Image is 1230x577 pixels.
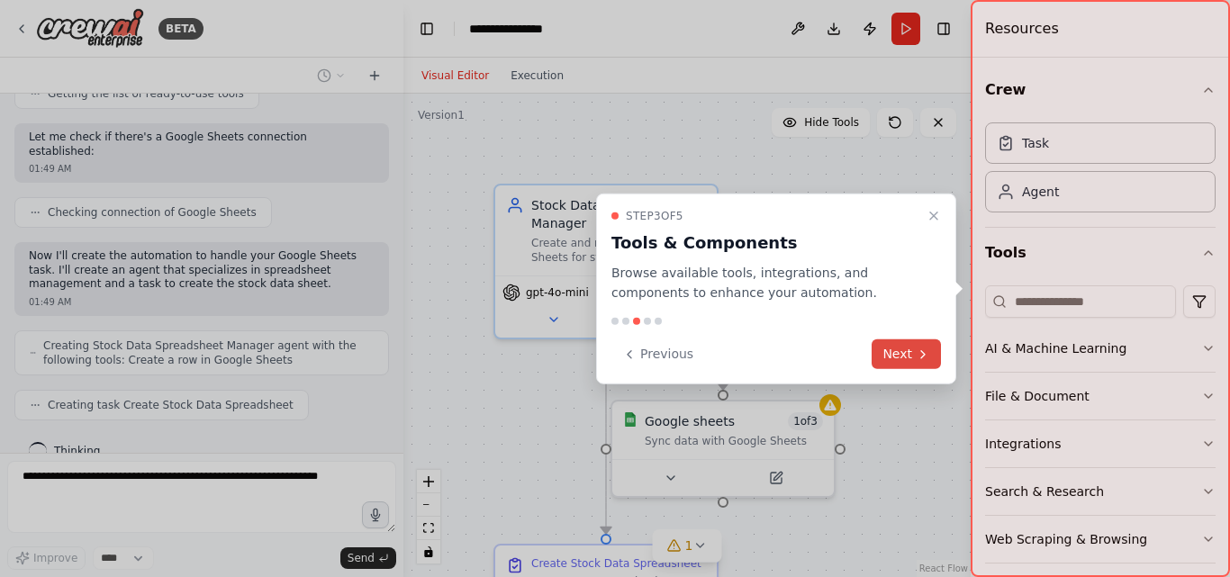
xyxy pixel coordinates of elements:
[611,230,919,255] h3: Tools & Components
[611,339,704,369] button: Previous
[872,339,941,369] button: Next
[414,16,439,41] button: Hide left sidebar
[626,208,683,222] span: Step 3 of 5
[923,204,945,226] button: Close walkthrough
[611,262,919,303] p: Browse available tools, integrations, and components to enhance your automation.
